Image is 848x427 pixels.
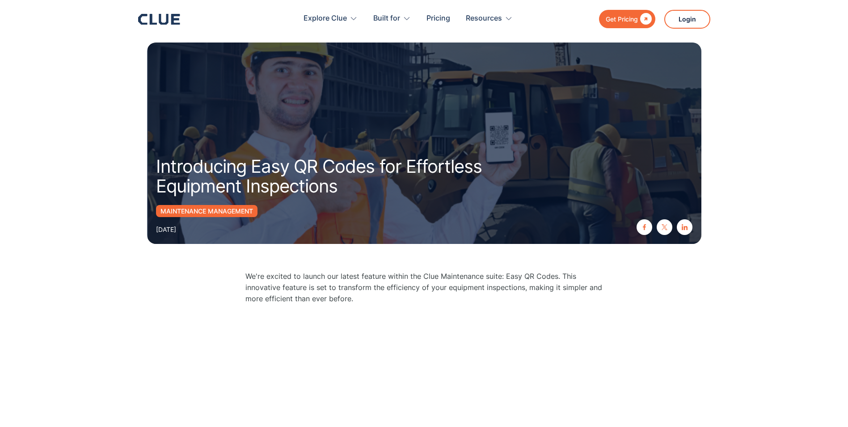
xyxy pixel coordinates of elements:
a: Get Pricing [599,10,655,28]
div: Built for [373,4,411,33]
img: linkedin icon [682,224,688,230]
a: Login [664,10,710,29]
h1: Introducing Easy QR Codes for Effortless Equipment Inspections [156,157,532,196]
div:  [638,13,652,25]
a: Pricing [426,4,450,33]
p: ‍ [245,314,603,325]
div: Get Pricing [606,13,638,25]
p: We're excited to launch our latest feature within the Clue Maintenance suite: Easy QR Codes. This... [245,271,603,305]
div: [DATE] [156,224,176,235]
img: twitter X icon [662,224,667,230]
div: Resources [466,4,502,33]
div: Resources [466,4,513,33]
img: facebook icon [641,224,647,230]
div: Built for [373,4,400,33]
div: Explore Clue [304,4,347,33]
a: Maintenance Management [156,205,257,217]
div: Explore Clue [304,4,358,33]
